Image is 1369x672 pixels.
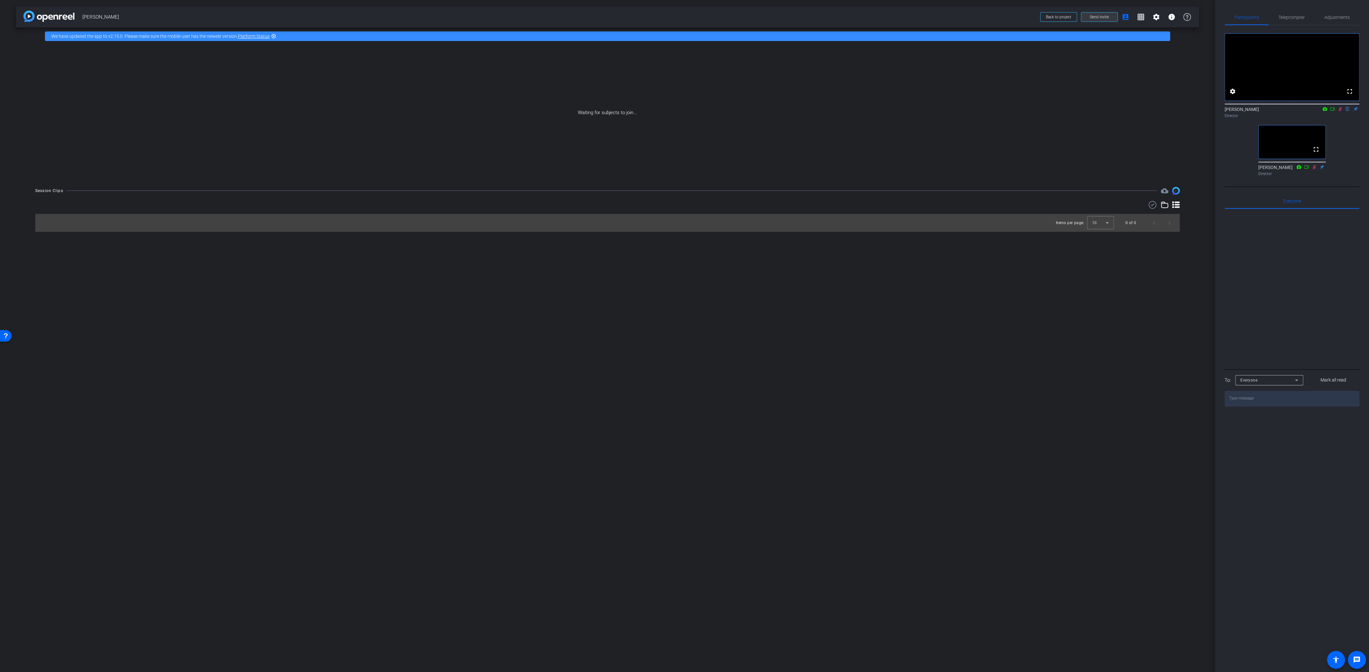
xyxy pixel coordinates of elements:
mat-icon: flip [1344,106,1352,112]
mat-icon: fullscreen [1346,88,1354,95]
img: Session clips [1172,187,1180,195]
mat-icon: grid_on [1137,13,1145,21]
span: Everyone [1240,378,1257,382]
span: Participants [1235,15,1259,20]
span: Mark all read [1320,377,1346,383]
a: Platform Status [238,34,270,39]
span: Back to project [1046,15,1071,19]
mat-icon: account_box [1122,13,1129,21]
div: Waiting for subjects to join... [16,45,1199,181]
button: Back to project [1040,12,1077,22]
mat-icon: highlight_off [271,34,276,39]
mat-icon: settings [1229,88,1236,95]
span: Adjustments [1324,15,1350,20]
mat-icon: message [1353,656,1361,664]
div: [PERSON_NAME] [1258,164,1326,177]
mat-icon: settings [1152,13,1160,21]
button: Next page [1162,215,1177,231]
div: We have updated the app to v2.15.0. Please make sure the mobile user has the newest version. [45,31,1170,41]
div: 0 of 0 [1125,220,1136,226]
div: To: [1225,377,1231,384]
div: [PERSON_NAME] [1225,106,1359,119]
mat-icon: cloud_upload [1161,187,1168,195]
button: Previous page [1146,215,1162,231]
button: Mark all read [1307,374,1360,386]
span: Everyone [1283,199,1301,203]
div: Items per page: [1056,220,1084,226]
span: [PERSON_NAME] [82,11,1036,23]
mat-icon: accessibility [1332,656,1340,664]
span: Teleprompter [1279,15,1305,20]
mat-icon: info [1168,13,1176,21]
img: app-logo [23,11,74,22]
div: Director [1258,171,1326,177]
mat-icon: fullscreen [1312,146,1320,153]
span: Destinations for your clips [1161,187,1168,195]
button: Send invite [1081,12,1118,22]
div: Session Clips [35,188,63,194]
span: Send invite [1090,14,1109,20]
div: Director [1225,113,1359,119]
